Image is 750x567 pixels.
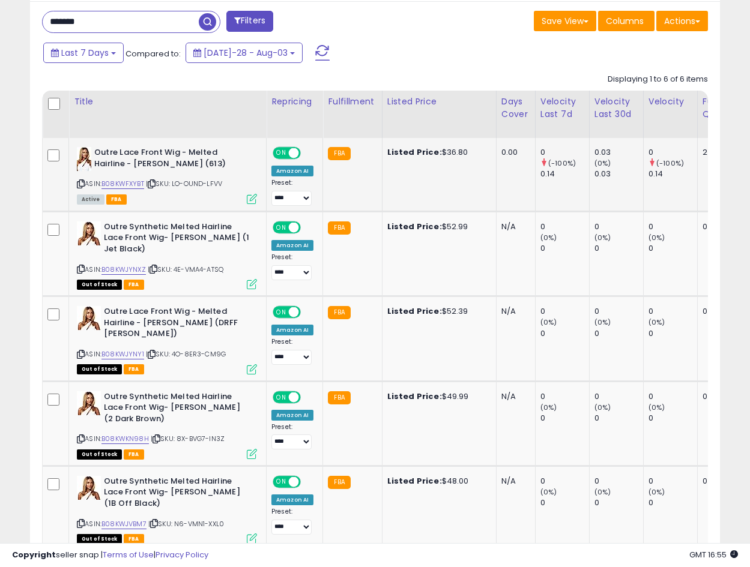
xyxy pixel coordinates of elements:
div: Amazon AI [271,166,313,176]
span: [DATE]-28 - Aug-03 [204,47,288,59]
small: (-100%) [548,158,576,168]
span: | SKU: 4E-VMA4-ATSQ [148,265,223,274]
b: Listed Price: [387,221,442,232]
div: 0 [540,497,589,508]
div: Days Cover [501,95,530,121]
div: Amazon AI [271,240,313,251]
div: 0 [703,391,740,402]
a: B08KWJVBM7 [101,519,147,529]
div: 0 [649,497,697,508]
div: Velocity [649,95,692,108]
span: | SKU: N6-VMN1-XXL0 [148,519,224,529]
span: OFF [299,476,318,487]
small: (0%) [594,233,611,242]
div: Fulfillable Quantity [703,95,744,121]
div: $52.99 [387,221,487,232]
small: FBA [328,147,350,160]
b: Outre Lace Front Wig - Melted Hairline - [PERSON_NAME] (613) [94,147,240,172]
div: Displaying 1 to 6 of 6 items [608,74,708,85]
div: 0 [540,147,589,158]
div: 0 [649,221,697,232]
div: Title [74,95,261,108]
div: Preset: [271,253,313,280]
span: Compared to: [126,48,181,59]
img: 51EIaZy3EdL._SL40_.jpg [77,476,101,500]
span: | SKU: 8X-BVG7-IN3Z [151,434,225,443]
div: 0 [703,476,740,487]
div: N/A [501,306,526,317]
span: 2025-08-11 16:55 GMT [689,549,738,560]
span: Last 7 Days [61,47,109,59]
div: Preset: [271,423,313,450]
a: Terms of Use [103,549,154,560]
div: 0 [540,306,589,317]
div: $52.39 [387,306,487,317]
div: 0 [594,391,643,402]
div: Listed Price [387,95,491,108]
span: | SKU: LO-OUND-LFVV [146,179,222,188]
small: (0%) [649,487,665,497]
a: B08KWKN98H [101,434,149,444]
span: All listings currently available for purchase on Amazon [77,194,104,205]
div: 0 [594,413,643,424]
small: (0%) [594,403,611,412]
div: N/A [501,391,526,402]
div: Amazon AI [271,410,313,421]
small: (0%) [649,403,665,412]
div: Preset: [271,338,313,365]
div: 0 [649,306,697,317]
img: 41gFGg7Y2SL._SL40_.jpg [77,147,91,171]
div: 0 [649,391,697,402]
a: B08KWJYNY1 [101,349,144,359]
div: Amazon AI [271,325,313,335]
div: 0 [540,413,589,424]
b: Listed Price: [387,305,442,317]
div: 0 [649,413,697,424]
div: Repricing [271,95,318,108]
div: 0 [649,147,697,158]
span: FBA [124,280,144,290]
small: FBA [328,391,350,404]
span: FBA [106,194,127,205]
span: ON [274,222,289,232]
span: ON [274,476,289,487]
div: Fulfillment [328,95,377,108]
button: Save View [534,11,596,31]
b: Outre Synthetic Melted Hairline Lace Front Wig- [PERSON_NAME] (1B Off Black) [104,476,250,512]
div: 0.14 [649,169,697,179]
span: OFF [299,392,318,402]
small: (0%) [594,158,611,168]
div: 0 [703,306,740,317]
small: (0%) [540,317,557,327]
div: ASIN: [77,391,257,458]
div: ASIN: [77,221,257,288]
small: (0%) [649,233,665,242]
small: (0%) [540,403,557,412]
a: B08KWJYNXZ [101,265,146,275]
div: $48.00 [387,476,487,487]
small: (0%) [594,487,611,497]
button: Filters [226,11,273,32]
b: Outre Synthetic Melted Hairline Lace Front Wig- [PERSON_NAME] (2 Dark Brown) [104,391,250,428]
div: 0 [540,476,589,487]
div: $36.80 [387,147,487,158]
span: Columns [606,15,644,27]
b: Listed Price: [387,391,442,402]
strong: Copyright [12,549,56,560]
small: FBA [328,221,350,235]
div: ASIN: [77,147,257,203]
div: seller snap | | [12,550,208,561]
span: FBA [124,449,144,460]
b: Listed Price: [387,475,442,487]
small: (0%) [594,317,611,327]
div: 0.14 [540,169,589,179]
div: N/A [501,221,526,232]
div: 0 [594,328,643,339]
span: All listings that are currently out of stock and unavailable for purchase on Amazon [77,364,122,374]
div: 0 [649,243,697,254]
span: ON [274,392,289,402]
span: All listings that are currently out of stock and unavailable for purchase on Amazon [77,280,122,290]
b: Outre Synthetic Melted Hairline Lace Front Wig- [PERSON_NAME] (1 Jet Black) [104,221,250,258]
button: [DATE]-28 - Aug-03 [186,43,303,63]
div: 0 [703,221,740,232]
